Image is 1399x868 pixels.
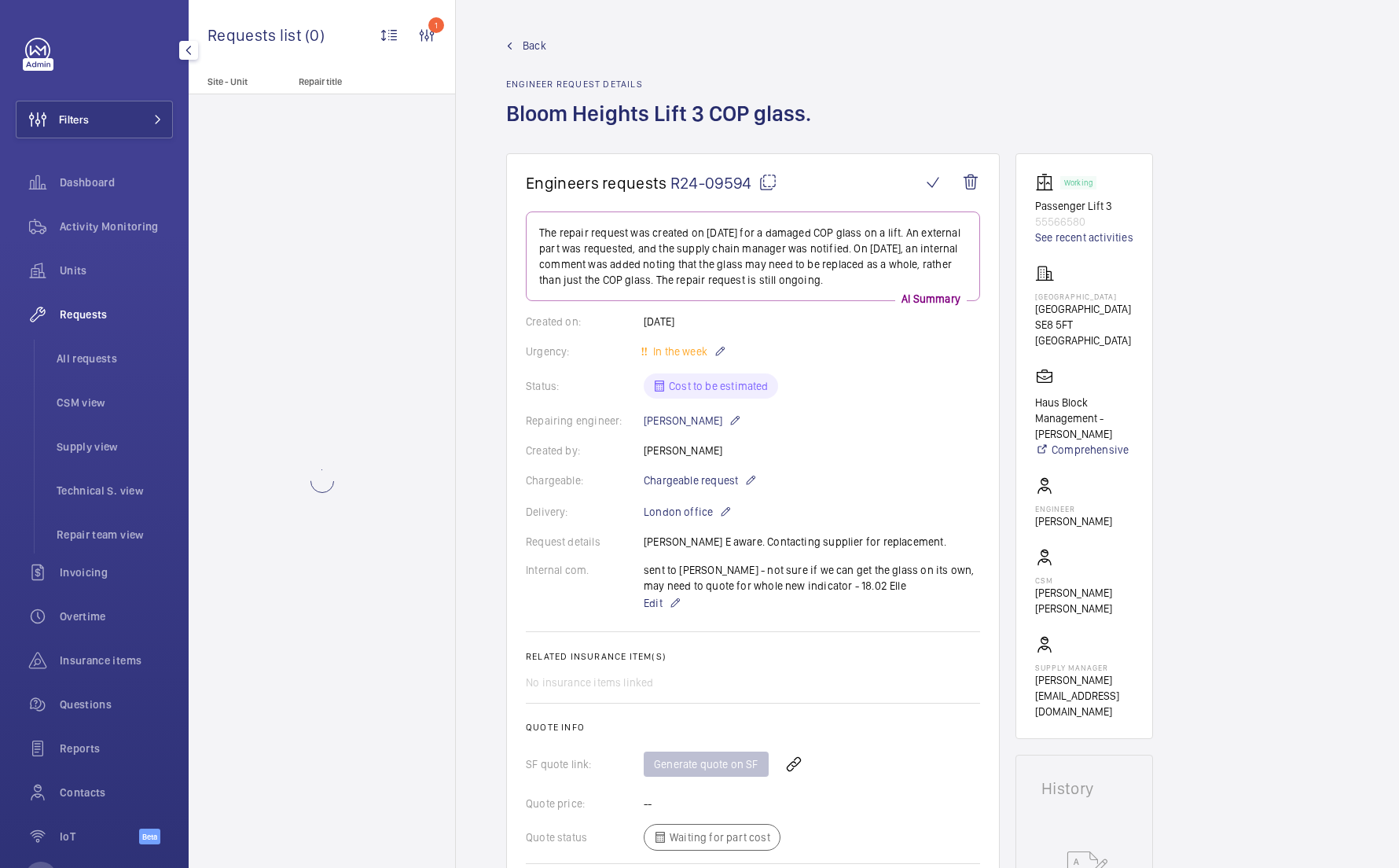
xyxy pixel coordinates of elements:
[1035,292,1133,301] p: [GEOGRAPHIC_DATA]
[139,829,160,844] span: Beta
[60,565,173,580] span: Invoicing
[1035,301,1133,317] p: [GEOGRAPHIC_DATA]
[57,439,173,454] span: Supply view
[523,38,546,53] span: Back
[644,502,732,521] p: London office
[60,263,173,278] span: Units
[60,697,173,712] span: Questions
[189,76,292,87] p: Site - Unit
[1041,781,1127,796] h1: History
[670,173,777,193] span: R24-09594
[299,76,402,87] p: Repair title
[895,291,967,307] p: AI Summary
[644,595,663,611] span: Edit
[1035,442,1133,458] a: Comprehensive
[1035,513,1112,529] p: [PERSON_NAME]
[60,219,173,234] span: Activity Monitoring
[60,829,139,844] span: IoT
[16,101,173,138] button: Filters
[60,175,173,190] span: Dashboard
[650,345,707,358] span: In the week
[60,785,173,800] span: Contacts
[1035,230,1133,245] a: See recent activities
[526,173,667,193] span: Engineers requests
[57,527,173,542] span: Repair team view
[1035,672,1133,719] p: [PERSON_NAME][EMAIL_ADDRESS][DOMAIN_NAME]
[1035,504,1112,513] p: Engineer
[57,483,173,498] span: Technical S. view
[526,651,980,662] h2: Related insurance item(s)
[60,653,173,668] span: Insurance items
[59,112,89,127] span: Filters
[1035,585,1133,616] p: [PERSON_NAME] [PERSON_NAME]
[1035,663,1133,672] p: Supply manager
[539,225,967,288] p: The repair request was created on [DATE] for a damaged COP glass on a lift. An external part was ...
[1035,317,1133,348] p: SE8 5FT [GEOGRAPHIC_DATA]
[644,473,738,488] span: Chargeable request
[644,411,741,430] p: [PERSON_NAME]
[506,99,821,153] h1: Bloom Heights Lift 3 COP glass.
[207,25,305,45] span: Requests list
[57,351,173,366] span: All requests
[57,395,173,410] span: CSM view
[1035,198,1133,214] p: Passenger Lift 3
[60,741,173,756] span: Reports
[1035,395,1133,442] p: Haus Block Management - [PERSON_NAME]
[60,307,173,322] span: Requests
[1035,576,1133,585] p: CSM
[1064,180,1092,186] p: Working
[1035,173,1060,192] img: elevator.svg
[526,722,980,733] h2: Quote info
[1035,214,1133,230] p: 55566580
[60,609,173,624] span: Overtime
[506,79,821,90] h2: Engineer request details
